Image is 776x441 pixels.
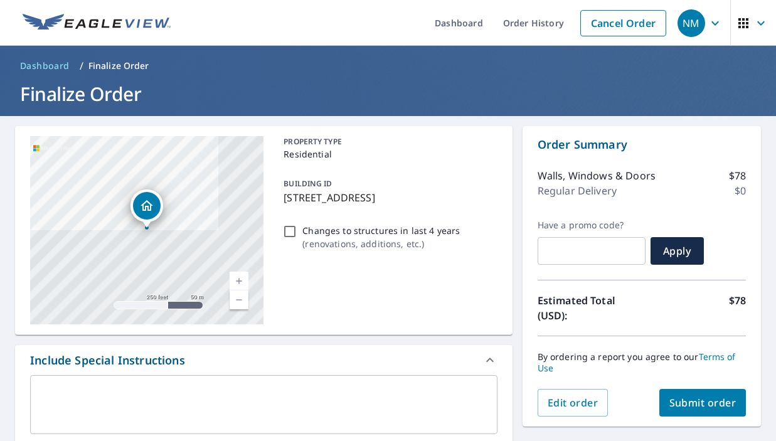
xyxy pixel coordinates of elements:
[538,183,617,198] p: Regular Delivery
[729,168,746,183] p: $78
[548,396,598,410] span: Edit order
[538,136,746,153] p: Order Summary
[284,190,492,205] p: [STREET_ADDRESS]
[130,189,163,228] div: Dropped pin, building 1, Residential property, 30 Brierwood Dr Woodbridge, CT 06525
[15,56,75,76] a: Dashboard
[15,56,761,76] nav: breadcrumb
[15,345,513,375] div: Include Special Instructions
[538,168,656,183] p: Walls, Windows & Doors
[651,237,704,265] button: Apply
[735,183,746,198] p: $0
[15,81,761,107] h1: Finalize Order
[659,389,747,417] button: Submit order
[230,272,248,290] a: Current Level 17, Zoom In
[538,389,609,417] button: Edit order
[30,352,185,369] div: Include Special Instructions
[284,147,492,161] p: Residential
[729,293,746,323] p: $78
[302,224,460,237] p: Changes to structures in last 4 years
[538,220,646,231] label: Have a promo code?
[678,9,705,37] div: NM
[20,60,70,72] span: Dashboard
[538,293,642,323] p: Estimated Total (USD):
[284,178,332,189] p: BUILDING ID
[302,237,460,250] p: ( renovations, additions, etc. )
[23,14,171,33] img: EV Logo
[284,136,492,147] p: PROPERTY TYPE
[80,58,83,73] li: /
[88,60,149,72] p: Finalize Order
[230,290,248,309] a: Current Level 17, Zoom Out
[669,396,736,410] span: Submit order
[580,10,666,36] a: Cancel Order
[538,351,736,374] a: Terms of Use
[538,351,746,374] p: By ordering a report you agree to our
[661,244,694,258] span: Apply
